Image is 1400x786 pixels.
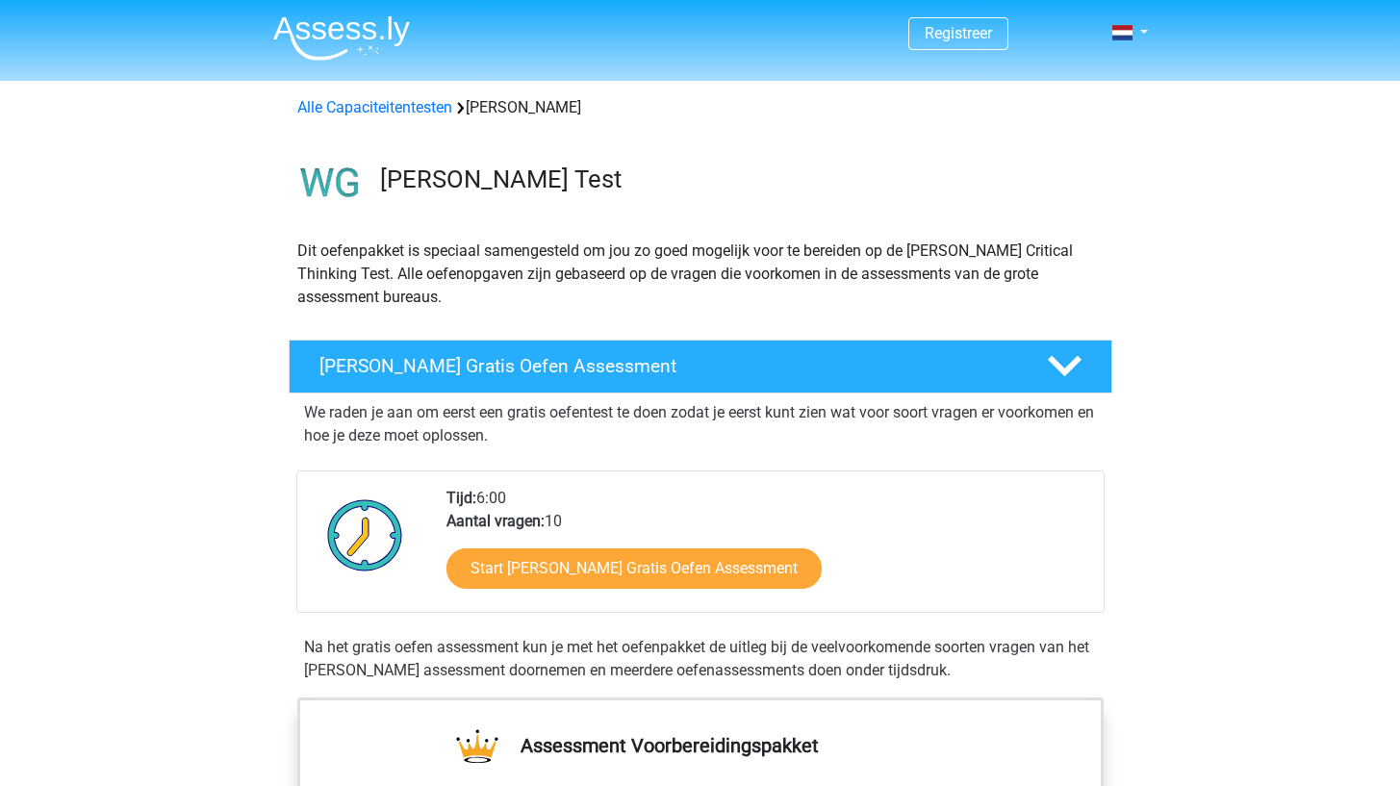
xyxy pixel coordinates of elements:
a: Alle Capaciteitentesten [297,98,452,116]
img: Assessly [273,15,410,61]
p: Dit oefenpakket is speciaal samengesteld om jou zo goed mogelijk voor te bereiden op de [PERSON_N... [297,240,1104,309]
img: watson glaser [290,142,371,224]
div: 6:00 10 [432,487,1103,612]
a: [PERSON_NAME] Gratis Oefen Assessment [281,340,1120,393]
div: Na het gratis oefen assessment kun je met het oefenpakket de uitleg bij de veelvoorkomende soorte... [296,636,1105,682]
div: [PERSON_NAME] [290,96,1111,119]
a: Registreer [925,24,992,42]
h4: [PERSON_NAME] Gratis Oefen Assessment [319,355,1016,377]
b: Aantal vragen: [446,512,545,530]
img: Klok [317,487,414,583]
h3: [PERSON_NAME] Test [380,165,1097,194]
p: We raden je aan om eerst een gratis oefentest te doen zodat je eerst kunt zien wat voor soort vra... [304,401,1097,447]
b: Tijd: [446,489,476,507]
a: Start [PERSON_NAME] Gratis Oefen Assessment [446,548,822,589]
